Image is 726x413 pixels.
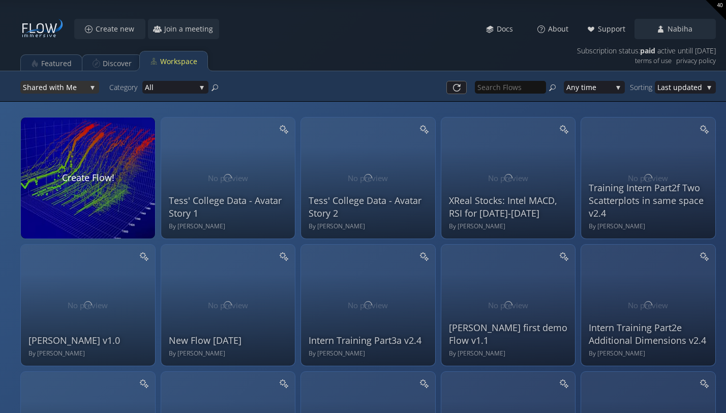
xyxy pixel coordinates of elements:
[449,222,570,231] div: By [PERSON_NAME]
[667,24,699,34] span: Nabiha
[103,54,132,73] div: Discover
[449,194,570,220] div: XReal Stocks: Intel MACD, RSI for [DATE]-[DATE]
[589,321,710,347] div: Intern Training Part2e Additional Dimensions v2.4
[145,81,196,94] span: All
[449,321,570,347] div: [PERSON_NAME] first demo Flow v1.1
[589,182,710,220] div: Training Intern Part2f Two Scatterplots in same space v2.4
[169,334,290,347] div: New Flow [DATE]
[635,54,672,67] a: terms of use
[586,81,612,94] span: me
[309,194,430,220] div: Tess' College Data - Avatar Story 2
[676,54,716,67] a: privacy policy
[589,349,710,358] div: By [PERSON_NAME]
[28,349,150,358] div: By [PERSON_NAME]
[449,349,570,358] div: By [PERSON_NAME]
[169,349,290,358] div: By [PERSON_NAME]
[39,81,86,94] span: ed with Me
[95,24,140,34] span: Create new
[309,349,430,358] div: By [PERSON_NAME]
[548,24,574,34] span: About
[23,81,39,94] span: Shar
[475,81,546,94] input: Search Flows
[164,24,219,34] span: Join a meeting
[309,334,430,347] div: Intern Training Part3a v2.4
[657,81,665,94] span: La
[309,222,430,231] div: By [PERSON_NAME]
[630,81,655,94] div: Sorting
[169,194,290,220] div: Tess' College Data - Avatar Story 1
[109,81,142,94] div: Category
[496,24,519,34] span: Docs
[160,52,197,71] div: Workspace
[41,54,72,73] div: Featured
[665,81,703,94] span: st updated
[589,222,710,231] div: By [PERSON_NAME]
[169,222,290,231] div: By [PERSON_NAME]
[28,334,150,347] div: [PERSON_NAME] v1.0
[597,24,631,34] span: Support
[566,81,586,94] span: Any ti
